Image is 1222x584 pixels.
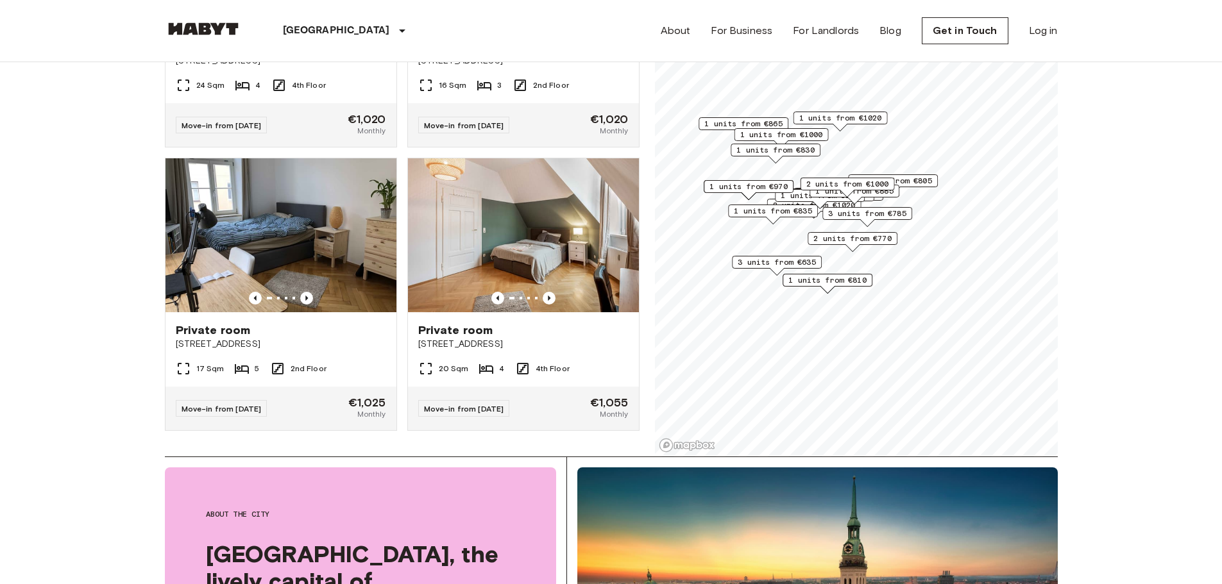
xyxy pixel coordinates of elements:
[734,128,828,148] div: Map marker
[793,23,859,38] a: For Landlords
[424,121,504,130] span: Move-in from [DATE]
[699,117,788,137] div: Map marker
[806,178,888,190] span: 2 units from €1000
[176,338,386,351] span: [STREET_ADDRESS]
[165,22,242,35] img: Habyt
[283,23,390,38] p: [GEOGRAPHIC_DATA]
[255,363,259,374] span: 5
[711,23,772,38] a: For Business
[709,181,788,192] span: 1 units from €970
[439,79,467,91] span: 16 Sqm
[357,408,386,420] span: Monthly
[822,207,912,227] div: Map marker
[418,322,493,338] span: Private room
[491,292,504,305] button: Previous image
[196,363,225,374] span: 17 Sqm
[590,397,629,408] span: €1,055
[424,404,504,413] span: Move-in from [DATE]
[165,158,396,312] img: Marketing picture of unit DE-02-024-001-03HF
[590,113,629,125] span: €1,020
[165,158,397,431] a: Marketing picture of unit DE-02-024-001-03HFPrevious imagePrevious imagePrivate room[STREET_ADDRE...
[728,204,818,224] div: Map marker
[348,113,386,125] span: €1,020
[704,180,793,200] div: Map marker
[732,256,822,276] div: Map marker
[536,363,570,374] span: 4th Floor
[255,79,260,91] span: 4
[600,408,628,420] span: Monthly
[497,79,502,91] span: 3
[740,129,822,140] span: 1 units from €1000
[813,233,892,244] span: 2 units from €770
[734,205,812,217] span: 1 units from €835
[291,363,327,374] span: 2nd Floor
[731,144,820,163] div: Map marker
[543,292,556,305] button: Previous image
[738,256,816,268] span: 3 units from €635
[196,79,225,91] span: 24 Sqm
[206,508,515,520] span: About the city
[182,121,262,130] span: Move-in from [DATE]
[533,79,569,91] span: 2nd Floor
[800,178,894,197] div: Map marker
[407,158,640,431] a: Marketing picture of unit DE-02-007-001-03HFPrevious imagePrevious imagePrivate room[STREET_ADDRE...
[736,144,815,156] span: 1 units from €830
[292,79,326,91] span: 4th Floor
[499,363,504,374] span: 4
[661,23,691,38] a: About
[808,232,897,252] div: Map marker
[357,125,386,137] span: Monthly
[348,397,386,408] span: €1,025
[854,175,932,187] span: 1 units from €805
[439,363,469,374] span: 20 Sqm
[418,338,629,351] span: [STREET_ADDRESS]
[408,158,639,312] img: Marketing picture of unit DE-02-007-001-03HF
[793,112,887,131] div: Map marker
[810,185,899,204] div: Map marker
[788,274,867,286] span: 1 units from €810
[249,292,262,305] button: Previous image
[879,23,901,38] a: Blog
[828,208,906,219] span: 3 units from €785
[300,292,313,305] button: Previous image
[704,118,783,129] span: 1 units from €865
[659,438,715,453] a: Mapbox logo
[799,112,881,124] span: 1 units from €1020
[1029,23,1058,38] a: Log in
[848,174,938,194] div: Map marker
[783,274,872,294] div: Map marker
[922,17,1008,44] a: Get in Touch
[600,125,628,137] span: Monthly
[182,404,262,413] span: Move-in from [DATE]
[176,322,251,338] span: Private room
